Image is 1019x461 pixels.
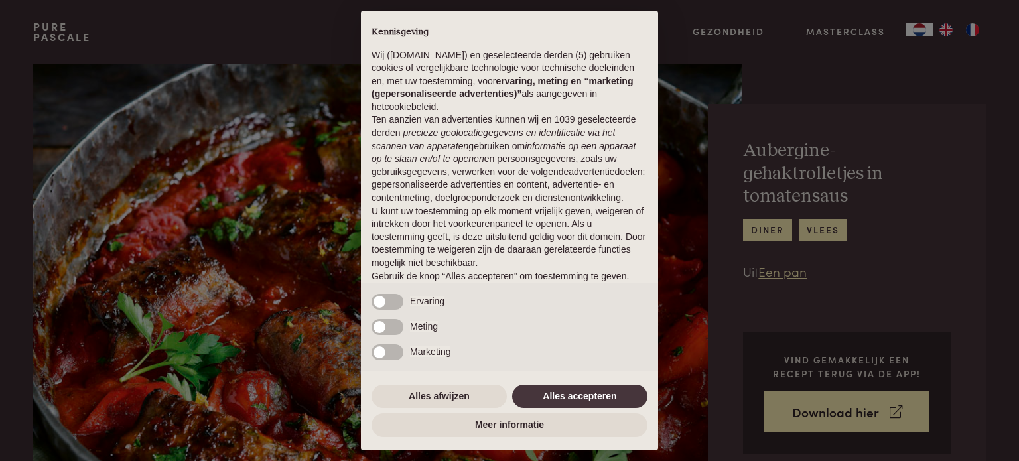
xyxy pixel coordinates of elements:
[410,321,438,332] span: Meting
[372,127,401,140] button: derden
[512,385,647,409] button: Alles accepteren
[372,27,647,38] h2: Kennisgeving
[410,346,450,357] span: Marketing
[372,385,507,409] button: Alles afwijzen
[372,76,633,99] strong: ervaring, meting en “marketing (gepersonaliseerde advertenties)”
[372,413,647,437] button: Meer informatie
[410,296,444,306] span: Ervaring
[569,166,642,179] button: advertentiedoelen
[372,205,647,270] p: U kunt uw toestemming op elk moment vrijelijk geven, weigeren of intrekken door het voorkeurenpan...
[372,141,636,165] em: informatie op een apparaat op te slaan en/of te openen
[372,270,647,309] p: Gebruik de knop “Alles accepteren” om toestemming te geven. Gebruik de knop “Alles afwijzen” om d...
[384,101,436,112] a: cookiebeleid
[372,49,647,114] p: Wij ([DOMAIN_NAME]) en geselecteerde derden (5) gebruiken cookies of vergelijkbare technologie vo...
[372,113,647,204] p: Ten aanzien van advertenties kunnen wij en 1039 geselecteerde gebruiken om en persoonsgegevens, z...
[372,127,615,151] em: precieze geolocatiegegevens en identificatie via het scannen van apparaten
